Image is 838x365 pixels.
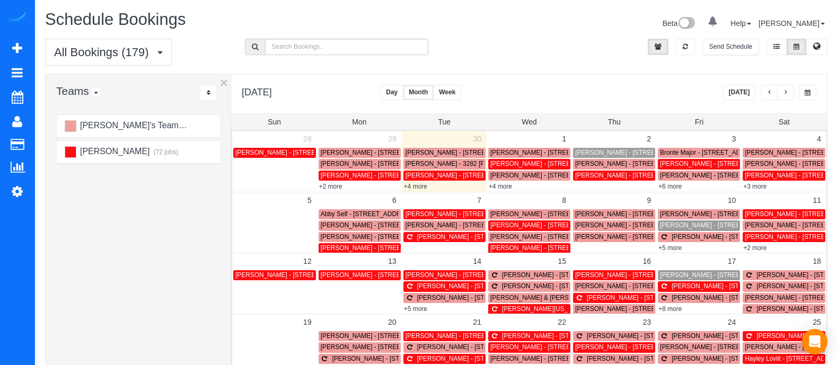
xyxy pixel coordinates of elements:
a: +5 more [658,244,682,252]
span: [PERSON_NAME] - [STREET_ADDRESS] [235,149,355,156]
a: 9 [641,192,656,208]
span: [PERSON_NAME] - [STREET_ADDRESS] [660,221,780,229]
span: [PERSON_NAME] & [PERSON_NAME] - [STREET_ADDRESS] [490,294,669,301]
span: [PERSON_NAME] - [STREET_ADDRESS] [502,332,622,340]
span: Mon [352,118,366,126]
span: [PERSON_NAME] - [STREET_ADDRESS][PERSON_NAME][PERSON_NAME] [490,160,714,167]
span: [PERSON_NAME] - [STREET_ADDRESS] [660,172,780,179]
span: [PERSON_NAME] - 3282 [PERSON_NAME] Dr, Marietta, Ga 30066, Marietta, GA 30066 [405,160,654,167]
a: Beta [663,19,695,28]
a: 29 [383,131,402,147]
a: 6 [387,192,402,208]
span: [PERSON_NAME] - [STREET_ADDRESS][PERSON_NAME] [575,282,747,290]
a: 25 [807,314,826,330]
a: 21 [467,314,487,330]
span: [PERSON_NAME] - [STREET_ADDRESS][PERSON_NAME] [321,172,492,179]
span: [PERSON_NAME] - [STREET_ADDRESS] [321,149,440,156]
a: +6 more [658,183,682,190]
a: 16 [638,253,657,269]
a: +2 more [319,183,342,190]
button: Send Schedule [702,39,759,55]
span: [PERSON_NAME] - [STREET_ADDRESS][PERSON_NAME][PERSON_NAME] [575,305,799,313]
span: [PERSON_NAME] - [STREET_ADDRESS][PERSON_NAME] [417,294,589,301]
span: [PERSON_NAME] - [STREET_ADDRESS] [672,233,791,241]
span: [PERSON_NAME] - [STREET_ADDRESS] [321,160,440,167]
a: +5 more [404,305,427,313]
span: [PERSON_NAME] - [STREET_ADDRESS] [405,172,525,179]
span: [PERSON_NAME] - [STREET_ADDRESS][PERSON_NAME] [405,221,577,229]
span: [PERSON_NAME] - [STREET_ADDRESS][PERSON_NAME] [321,343,492,351]
span: [PERSON_NAME] - [STREET_ADDRESS] [672,294,791,301]
span: [PERSON_NAME] - [STREET_ADDRESS] [332,355,452,362]
span: Thu [608,118,621,126]
span: [PERSON_NAME] - [STREET_ADDRESS] [587,355,707,362]
span: [PERSON_NAME] - [STREET_ADDRESS][PERSON_NAME] [321,244,492,252]
button: All Bookings (179) [45,39,172,66]
span: Teams [56,85,89,97]
span: [PERSON_NAME] - [STREET_ADDRESS] [490,149,610,156]
a: 19 [298,314,317,330]
div: Open Intercom Messenger [802,329,827,354]
span: [PERSON_NAME] - [STREET_ADDRESS][PERSON_NAME][PERSON_NAME] [490,355,714,362]
span: [PERSON_NAME] - [STREET_ADDRESS][PERSON_NAME] [321,332,492,340]
a: 1 [557,131,571,147]
a: 4 [811,131,826,147]
span: [PERSON_NAME] - [STREET_ADDRESS] [575,233,695,241]
span: [PERSON_NAME] - [STREET_ADDRESS] [672,332,791,340]
span: [PERSON_NAME] - [STREET_ADDRESS] [490,343,610,351]
span: [PERSON_NAME] - [STREET_ADDRESS] [417,282,537,290]
span: [PERSON_NAME] - [STREET_ADDRESS] [672,282,791,290]
span: [PERSON_NAME] - [STREET_ADDRESS] [321,233,440,241]
span: [PERSON_NAME] - [STREET_ADDRESS] [405,210,525,218]
button: Week [433,85,461,100]
a: +2 more [743,244,766,252]
span: Sun [268,118,281,126]
input: Search Bookings.. [265,39,429,55]
span: Bronte Major - [STREET_ADDRESS][PERSON_NAME] [660,149,816,156]
a: 30 [467,131,487,147]
h2: [DATE] [242,85,272,98]
span: [PERSON_NAME] - [STREET_ADDRESS] [405,149,525,156]
span: [PERSON_NAME] - [STREET_ADDRESS] [575,149,695,156]
a: 18 [807,253,826,269]
span: [PERSON_NAME] - [STREET_ADDRESS][PERSON_NAME] [575,343,747,351]
div: ... [200,85,217,101]
a: +3 more [743,183,766,190]
span: Fri [695,118,703,126]
small: (72 jobs) [152,148,178,156]
span: All Bookings (179) [54,46,154,59]
span: [PERSON_NAME] - [STREET_ADDRESS] [417,355,537,362]
span: Abby Self - [STREET_ADDRESS] [321,210,416,218]
span: [PERSON_NAME] - [STREET_ADDRESS] [575,271,695,279]
a: 11 [807,192,826,208]
span: [PERSON_NAME] - [STREET_ADDRESS] [405,271,525,279]
a: 28 [298,131,317,147]
a: 8 [557,192,571,208]
a: Help [730,19,751,28]
small: (100 jobs) [181,122,210,130]
a: 15 [552,253,571,269]
a: 14 [467,253,487,269]
a: +8 more [658,305,682,313]
span: [PERSON_NAME] - [STREET_ADDRESS][PERSON_NAME] [490,233,662,241]
button: [DATE] [723,85,756,100]
a: 17 [722,253,742,269]
span: [PERSON_NAME] - [STREET_ADDRESS][PERSON_NAME] [417,343,589,351]
span: [PERSON_NAME] - [STREET_ADDRESS] [660,210,780,218]
span: [PERSON_NAME][US_STATE] - [STREET_ADDRESS] [502,305,657,313]
span: [PERSON_NAME] - [STREET_ADDRESS] [587,332,707,340]
a: 22 [552,314,571,330]
span: [PERSON_NAME]'s Team [78,121,178,130]
button: Month [403,85,434,100]
span: [PERSON_NAME] - [STREET_ADDRESS] [587,294,707,301]
button: Day [380,85,403,100]
span: [PERSON_NAME] - [STREET_ADDRESS] [672,355,791,362]
span: Sat [779,118,790,126]
a: +4 more [489,183,512,190]
a: 13 [383,253,402,269]
a: 10 [722,192,742,208]
a: 24 [722,314,742,330]
a: 5 [302,192,317,208]
i: Sort Teams [207,90,210,96]
a: 7 [472,192,487,208]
